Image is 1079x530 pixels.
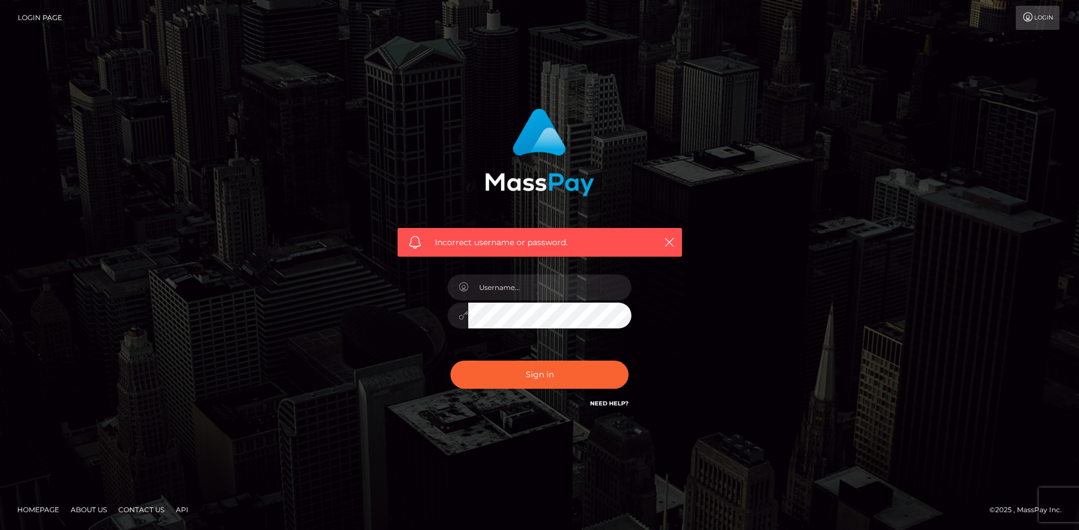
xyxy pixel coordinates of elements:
[171,501,193,519] a: API
[989,504,1070,516] div: © 2025 , MassPay Inc.
[1016,6,1059,30] a: Login
[450,361,629,389] button: Sign in
[485,109,594,196] img: MassPay Login
[114,501,169,519] a: Contact Us
[468,274,631,300] input: Username...
[435,237,645,249] span: Incorrect username or password.
[13,501,64,519] a: Homepage
[18,6,62,30] a: Login Page
[66,501,111,519] a: About Us
[590,400,629,407] a: Need Help?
